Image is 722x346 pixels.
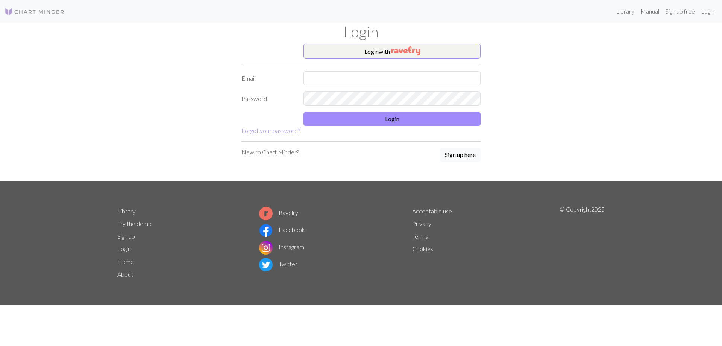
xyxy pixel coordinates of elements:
a: Home [117,258,134,265]
a: Try the demo [117,220,152,227]
a: Sign up free [662,4,698,19]
p: New to Chart Minder? [241,148,299,157]
img: Twitter logo [259,258,273,271]
a: Login [698,4,717,19]
img: Logo [5,7,65,16]
h1: Login [113,23,609,41]
img: Ravelry [391,46,420,55]
a: Sign up [117,233,135,240]
a: Manual [637,4,662,19]
a: Facebook [259,226,305,233]
a: Acceptable use [412,207,452,215]
a: Library [117,207,136,215]
a: Ravelry [259,209,298,216]
a: Forgot your password? [241,127,300,134]
a: Terms [412,233,428,240]
label: Password [237,91,299,106]
a: Login [117,245,131,252]
label: Email [237,71,299,85]
a: Twitter [259,260,297,267]
img: Instagram logo [259,241,273,255]
button: Loginwith [303,44,481,59]
a: Privacy [412,220,431,227]
a: Sign up here [440,148,481,163]
p: © Copyright 2025 [560,205,605,281]
a: Instagram [259,243,304,250]
a: Library [613,4,637,19]
a: Cookies [412,245,433,252]
a: About [117,271,133,278]
button: Login [303,112,481,126]
button: Sign up here [440,148,481,162]
img: Facebook logo [259,224,273,237]
img: Ravelry logo [259,207,273,220]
